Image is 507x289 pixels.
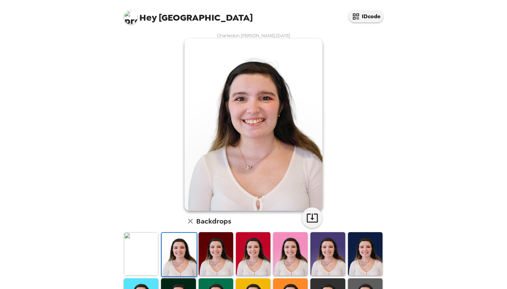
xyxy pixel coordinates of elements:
span: Hey [139,11,157,24]
button: IDcode [349,10,383,22]
img: profile pic [124,10,138,24]
h6: Backdrops [196,216,231,227]
img: user [185,39,322,211]
img: Original [124,232,158,275]
span: [GEOGRAPHIC_DATA] [124,7,253,22]
span: Charleston [PERSON_NAME] , [DATE] [217,33,290,39]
